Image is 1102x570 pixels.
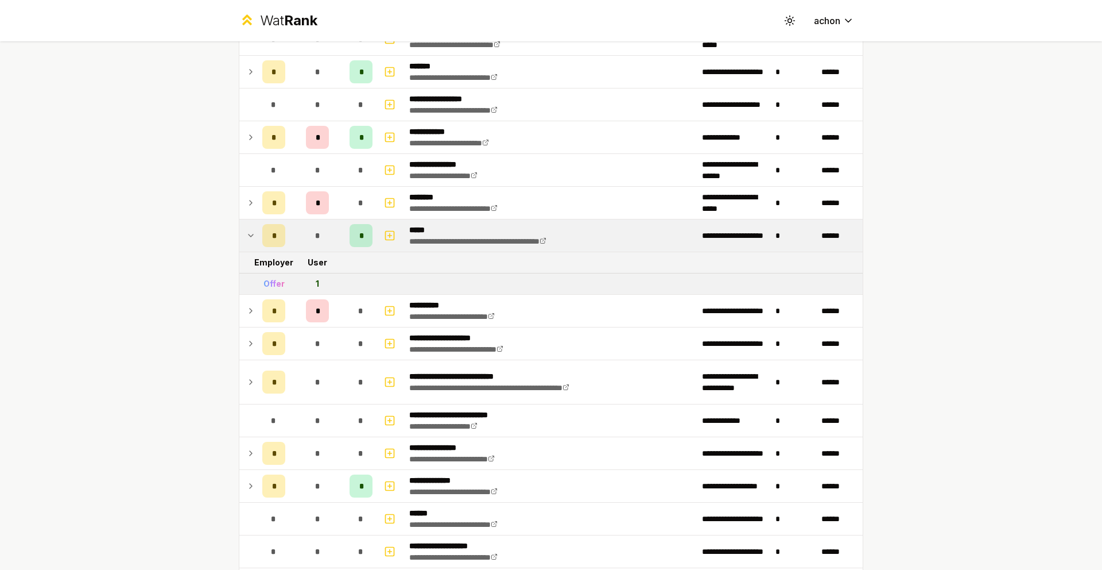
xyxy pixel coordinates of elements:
td: Employer [258,252,290,273]
div: 1 [316,278,319,290]
div: Wat [260,11,317,30]
a: WatRank [239,11,317,30]
span: Rank [284,12,317,29]
span: achon [814,14,840,28]
td: User [290,252,345,273]
div: Offer [263,278,285,290]
button: achon [805,10,863,31]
